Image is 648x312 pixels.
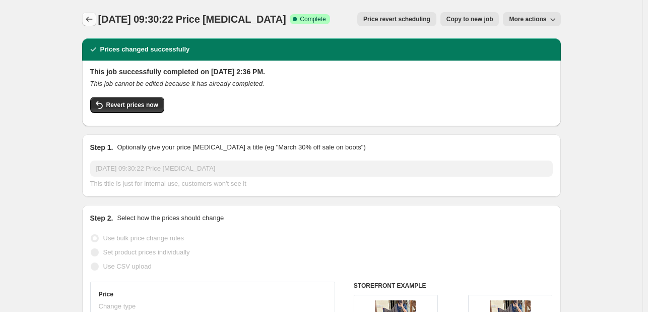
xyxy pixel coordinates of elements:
[106,101,158,109] span: Revert prices now
[440,12,499,26] button: Copy to new job
[103,248,190,256] span: Set product prices individually
[117,142,365,152] p: Optionally give your price [MEDICAL_DATA] a title (eg "March 30% off sale on boots")
[100,44,190,55] h2: Prices changed successfully
[503,12,560,26] button: More actions
[357,12,436,26] button: Price revert scheduling
[90,213,113,223] h2: Step 2.
[300,15,326,23] span: Complete
[446,15,493,23] span: Copy to new job
[82,12,96,26] button: Price change jobs
[90,142,113,152] h2: Step 1.
[99,290,113,298] h3: Price
[90,161,553,177] input: 30% off holiday sale
[90,80,265,87] i: This job cannot be edited because it has already completed.
[98,14,286,25] span: [DATE] 09:30:22 Price [MEDICAL_DATA]
[117,213,224,223] p: Select how the prices should change
[90,180,246,187] span: This title is just for internal use, customers won't see it
[354,282,553,290] h6: STOREFRONT EXAMPLE
[99,302,136,310] span: Change type
[103,234,184,242] span: Use bulk price change rules
[90,67,553,77] h2: This job successfully completed on [DATE] 2:36 PM.
[363,15,430,23] span: Price revert scheduling
[103,263,152,270] span: Use CSV upload
[509,15,546,23] span: More actions
[90,97,164,113] button: Revert prices now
